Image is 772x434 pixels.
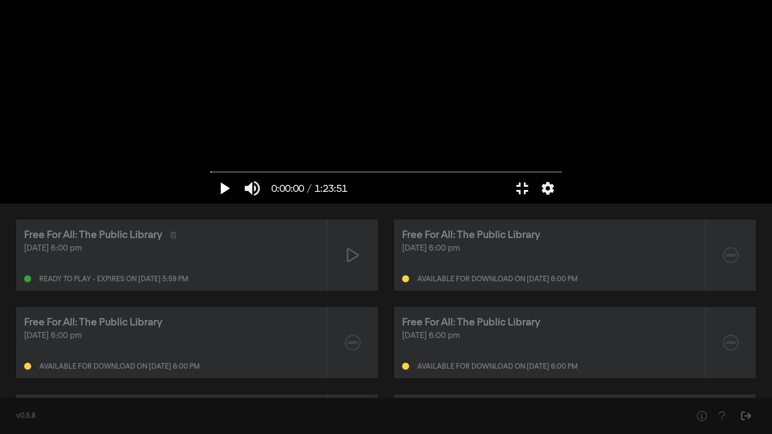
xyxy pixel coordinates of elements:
[736,406,756,426] button: Sign Out
[508,173,536,203] button: Exit full screen
[39,276,188,283] div: Ready to play - expires on [DATE] 5:59 pm
[24,330,319,342] div: [DATE] 6:00 pm
[692,406,712,426] button: Help
[24,315,162,330] div: Free For All: The Public Library
[238,173,266,203] button: Mute
[24,243,319,255] div: [DATE] 6:00 pm
[536,173,559,203] button: More settings
[402,330,697,342] div: [DATE] 6:00 pm
[39,363,200,370] div: Available for download on [DATE] 6:00 pm
[402,228,540,243] div: Free For All: The Public Library
[402,243,697,255] div: [DATE] 6:00 pm
[417,276,577,283] div: Available for download on [DATE] 6:00 pm
[24,228,162,243] div: Free For All: The Public Library
[402,315,540,330] div: Free For All: The Public Library
[417,363,577,370] div: Available for download on [DATE] 6:00 pm
[16,411,671,421] div: v0.5.8
[712,406,732,426] button: Help
[210,173,238,203] button: Play
[266,173,352,203] button: 0:00:00 / 1:23:51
